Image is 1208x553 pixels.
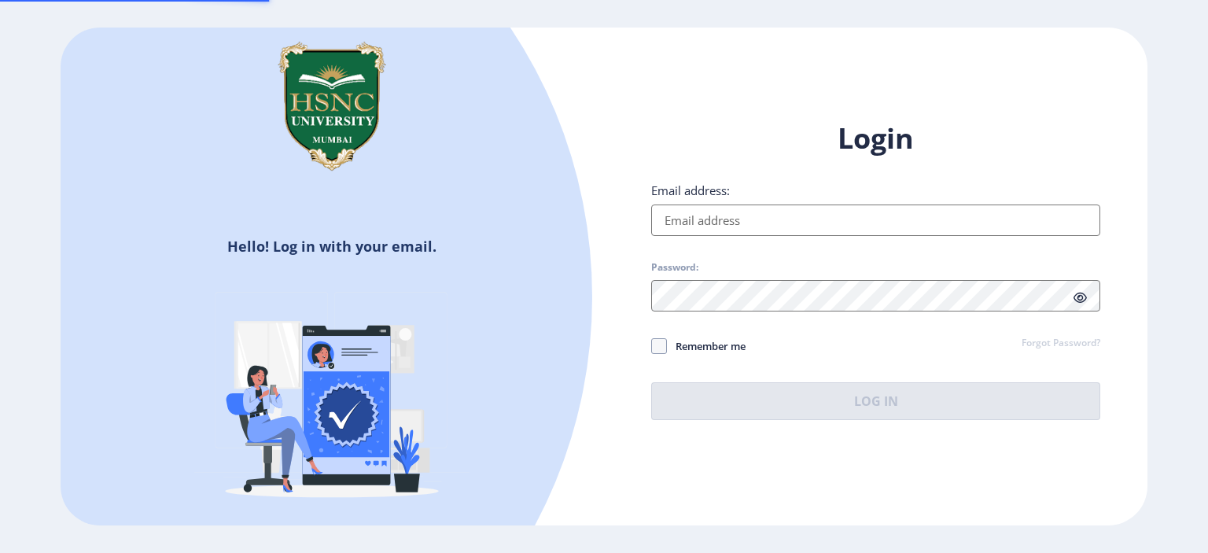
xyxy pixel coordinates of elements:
[667,337,746,356] span: Remember me
[651,382,1100,420] button: Log In
[651,120,1100,157] h1: Login
[253,28,411,185] img: hsnc.png
[651,205,1100,236] input: Email address
[1022,337,1100,351] a: Forgot Password?
[194,262,470,537] img: Verified-rafiki.svg
[651,182,730,198] label: Email address:
[651,261,698,274] label: Password:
